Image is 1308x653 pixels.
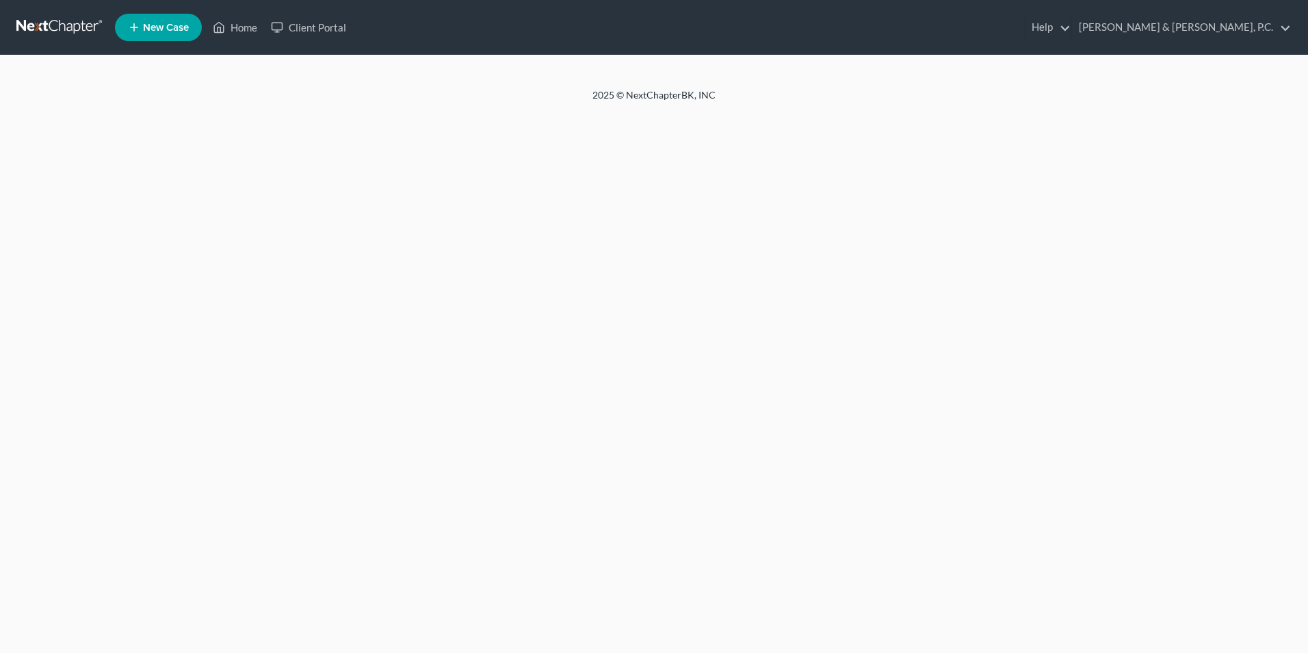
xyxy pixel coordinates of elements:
[1025,15,1071,40] a: Help
[264,15,353,40] a: Client Portal
[115,14,202,41] new-legal-case-button: New Case
[264,88,1044,113] div: 2025 © NextChapterBK, INC
[1072,15,1291,40] a: [PERSON_NAME] & [PERSON_NAME], P.C.
[206,15,264,40] a: Home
